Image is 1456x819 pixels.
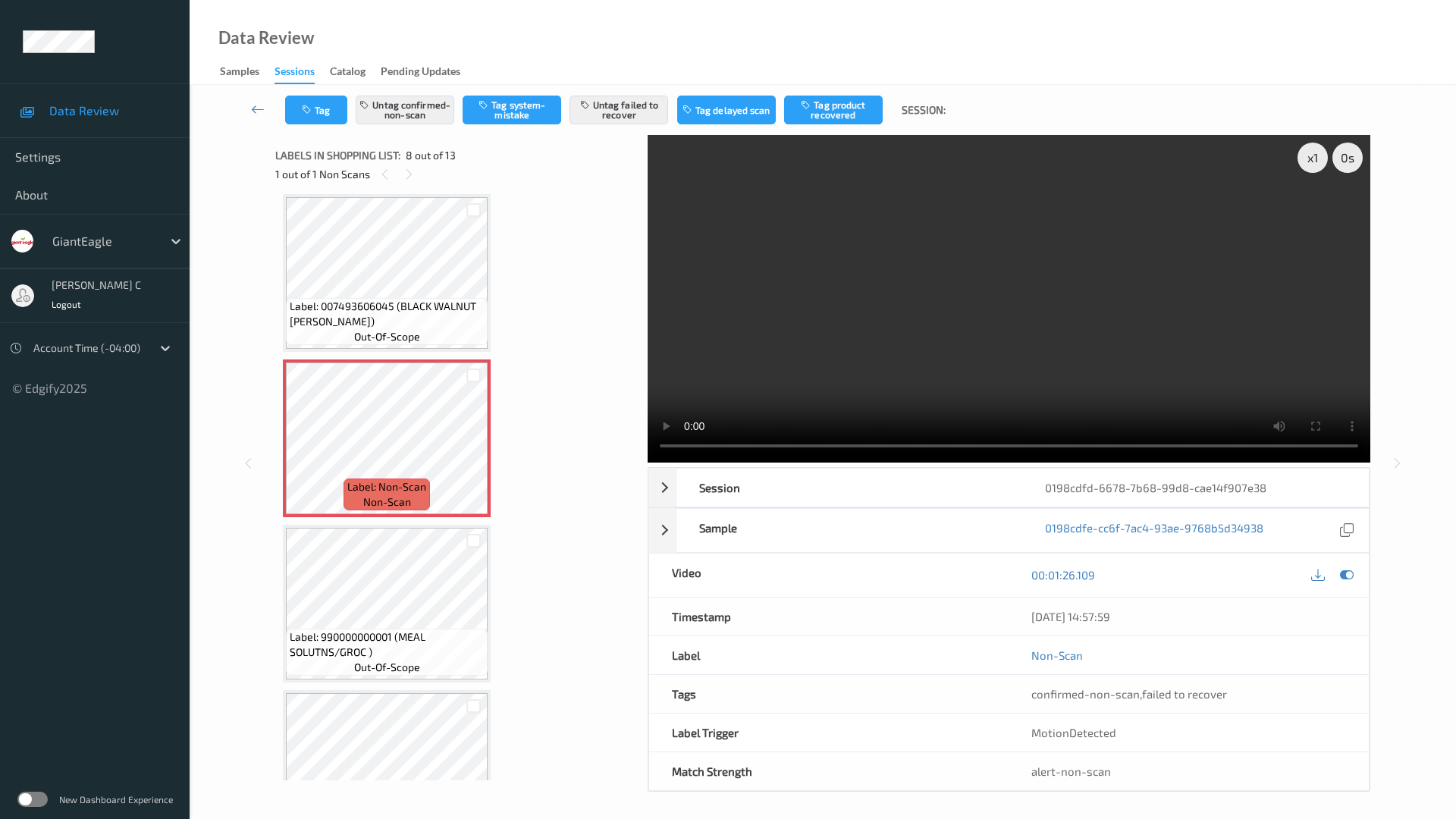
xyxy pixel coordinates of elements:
[649,714,1009,752] div: Label Trigger
[330,61,381,83] a: Catalog
[1142,687,1227,701] span: failed to recover
[356,96,454,124] button: Untag confirmed-non-scan
[902,102,946,118] span: Session:
[1045,520,1263,541] a: 0198cdfe-cc6f-7ac4-93ae-9768b5d34938
[570,96,668,124] button: Untag failed to recover
[1031,687,1140,701] span: confirmed-non-scan
[1031,648,1083,663] a: Non-Scan
[381,61,475,83] a: Pending Updates
[676,469,1023,507] div: Session
[406,148,456,163] span: 8 out of 13
[1022,469,1369,507] div: 0198cdfd-6678-7b68-99d8-cae14f907e38
[649,675,1009,713] div: Tags
[285,96,347,124] button: Tag
[1031,764,1346,779] div: alert-non-scan
[676,509,1023,552] div: Sample
[290,629,484,660] span: Label: 990000000001 (MEAL SOLUTNS/GROC )
[290,299,484,329] span: Label: 007493606045 (BLACK WALNUT [PERSON_NAME])
[649,636,1009,674] div: Label
[354,660,420,675] span: out-of-scope
[347,479,426,494] span: Label: Non-Scan
[1031,567,1095,582] a: 00:01:26.109
[463,96,561,124] button: Tag system-mistake
[381,64,460,83] div: Pending Updates
[649,598,1009,635] div: Timestamp
[1031,687,1227,701] span: ,
[1009,714,1369,752] div: MotionDetected
[1298,143,1328,173] div: x 1
[784,96,883,124] button: Tag product recovered
[275,64,315,84] div: Sessions
[275,61,330,84] a: Sessions
[649,554,1009,597] div: Video
[220,61,275,83] a: Samples
[220,64,259,83] div: Samples
[648,508,1370,553] div: Sample0198cdfe-cc6f-7ac4-93ae-9768b5d34938
[275,148,400,163] span: Labels in shopping list:
[363,494,411,510] span: non-scan
[677,96,776,124] button: Tag delayed scan
[218,30,314,45] div: Data Review
[354,329,420,344] span: out-of-scope
[1332,143,1363,173] div: 0 s
[1031,609,1346,624] div: [DATE] 14:57:59
[275,165,637,184] div: 1 out of 1 Non Scans
[330,64,366,83] div: Catalog
[648,468,1370,507] div: Session0198cdfd-6678-7b68-99d8-cae14f907e38
[649,752,1009,790] div: Match Strength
